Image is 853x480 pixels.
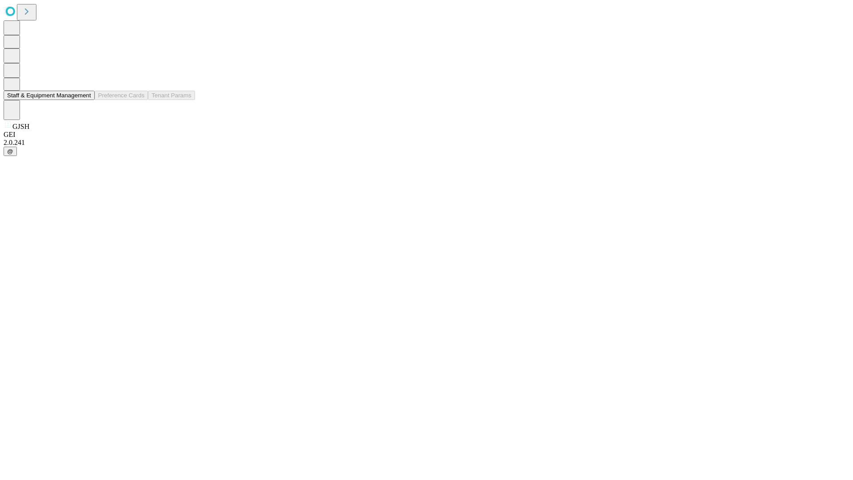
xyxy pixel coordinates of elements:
[4,139,849,147] div: 2.0.241
[4,91,95,100] button: Staff & Equipment Management
[4,131,849,139] div: GEI
[7,148,13,155] span: @
[148,91,195,100] button: Tenant Params
[12,123,29,130] span: GJSH
[95,91,148,100] button: Preference Cards
[4,147,17,156] button: @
